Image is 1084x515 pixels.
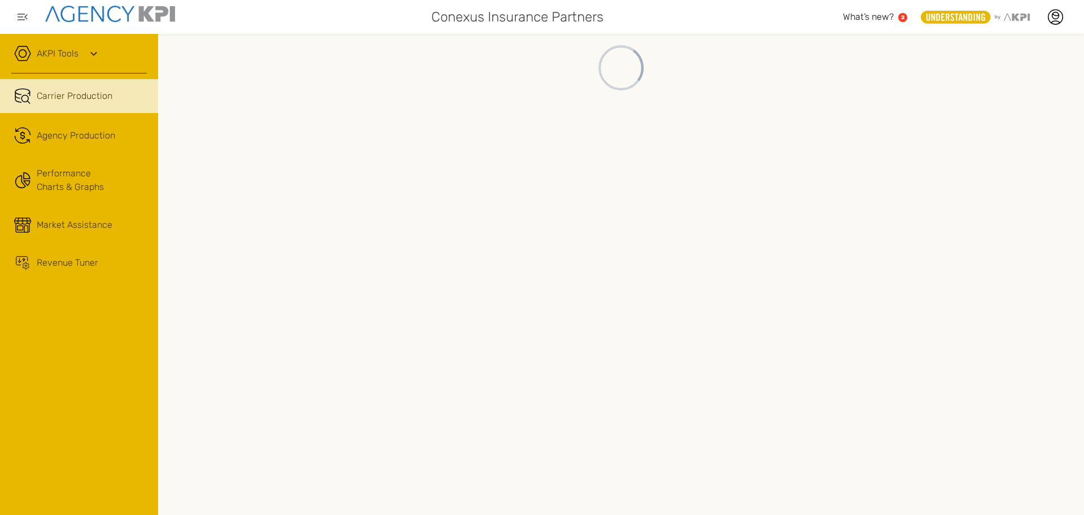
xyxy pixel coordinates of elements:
span: Conexus Insurance Partners [431,7,604,27]
text: 2 [901,14,904,20]
span: Revenue Tuner [37,256,98,270]
img: agencykpi-logo-550x69-2d9e3fa8.png [45,6,175,22]
span: Market Assistance [37,218,112,232]
a: 2 [898,13,907,22]
span: Carrier Production [37,89,112,103]
span: Agency Production [37,129,115,142]
a: AKPI Tools [37,47,78,60]
span: What’s new? [843,11,894,22]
